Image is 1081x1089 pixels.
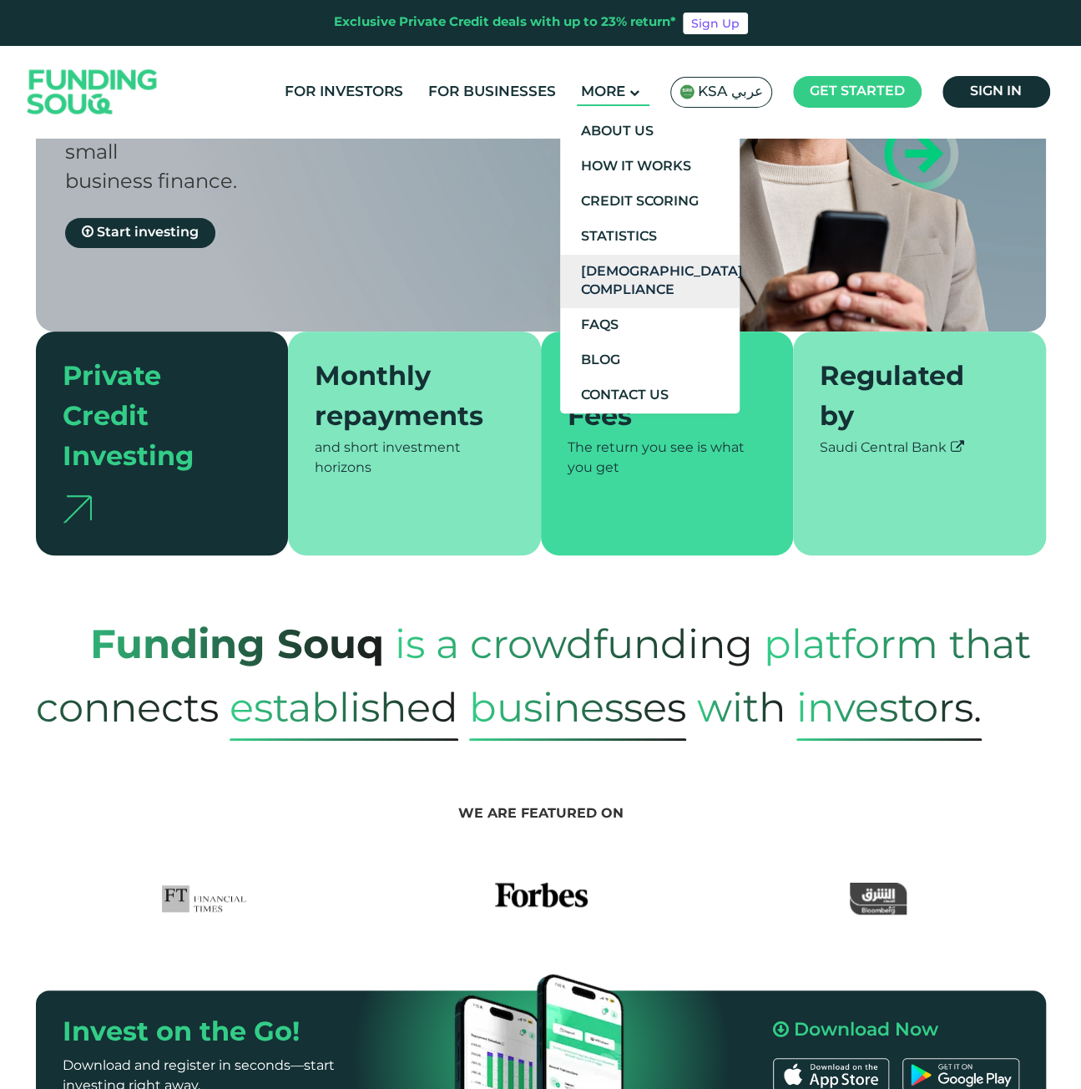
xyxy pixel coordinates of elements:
div: Exclusive Private Credit deals with up to 23% return* [334,13,676,33]
span: Start investing [97,226,199,239]
span: [DEMOGRAPHIC_DATA] compliant investing in small business finance. [65,114,533,192]
img: SA Flag [679,84,695,99]
div: and short investment horizons [315,438,514,479]
a: Blog [560,343,740,378]
div: Regulated by [820,358,999,438]
span: Get started [810,85,905,98]
img: arrow [63,495,92,523]
a: For Investors [280,79,407,106]
span: Invest on the Go! [63,1020,300,1046]
a: Start investing [65,218,215,248]
img: Forbes Logo [495,883,587,914]
span: established [230,681,458,741]
a: Contact Us [560,378,740,413]
span: is a crowdfunding [395,603,753,685]
div: Saudi Central Bank [820,438,1019,458]
a: FAQs [560,308,740,343]
strong: Funding Souq [90,628,384,666]
div: The return you see is what you get [568,438,767,479]
span: platform that connects [36,603,1031,748]
span: Sign in [970,85,1022,98]
div: Private Credit Investing [63,358,242,479]
a: Sign Up [683,13,748,34]
span: Businesses [469,681,686,741]
a: Statistics [560,220,740,255]
a: Sign in [942,76,1050,108]
div: Monthly repayments [315,358,494,438]
span: We are featured on [458,808,624,820]
a: About Us [560,114,740,149]
span: Investors. [796,681,982,741]
img: Asharq Business Logo [850,883,907,914]
span: Download Now [794,1021,938,1040]
img: FTLogo Logo [162,883,246,914]
a: Credit Scoring [560,185,740,220]
a: How It Works [560,149,740,185]
span: with [697,666,785,748]
a: For Businesses [424,79,560,106]
img: Logo [11,50,174,134]
span: KSA عربي [698,83,763,102]
a: [DEMOGRAPHIC_DATA] Compliance [560,255,740,308]
span: More [581,85,625,99]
